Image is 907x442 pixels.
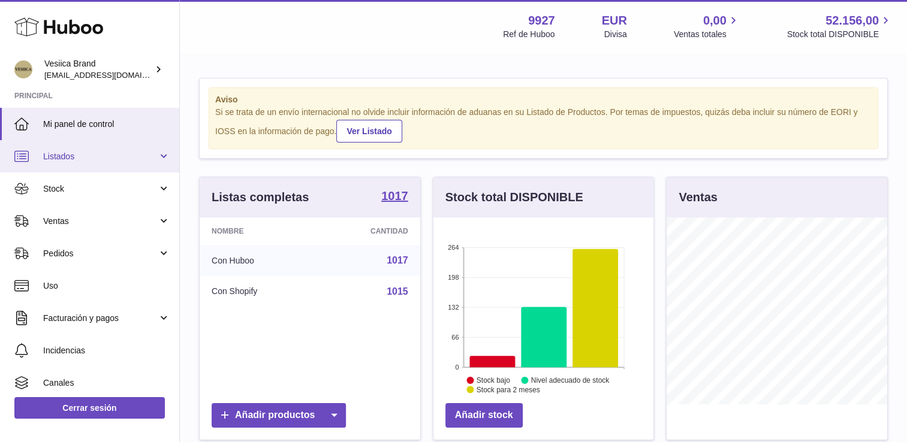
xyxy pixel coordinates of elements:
[387,286,408,296] a: 1015
[200,276,317,307] td: Con Shopify
[448,304,459,311] text: 132
[43,216,158,227] span: Ventas
[43,183,158,195] span: Stock
[531,376,610,385] text: Nivel adecuado de stock
[43,280,170,292] span: Uso
[215,94,872,105] strong: Aviso
[212,189,309,205] h3: Listas completas
[445,189,583,205] h3: Stock total DISPONIBLE
[448,244,459,251] text: 264
[14,397,165,419] a: Cerrar sesión
[43,313,158,324] span: Facturación y pagos
[787,13,893,40] a: 52.156,00 Stock total DISPONIBLE
[381,190,408,204] a: 1017
[674,29,740,40] span: Ventas totales
[43,377,170,389] span: Canales
[200,217,317,245] th: Nombre
[212,403,346,428] a: Añadir productos
[43,248,158,259] span: Pedidos
[787,29,893,40] span: Stock total DISPONIBLE
[604,29,627,40] div: Divisa
[43,345,170,356] span: Incidencias
[215,107,872,143] div: Si se trata de un envío internacional no olvide incluir información de aduanas en su Listado de P...
[445,403,523,428] a: Añadir stock
[477,386,540,394] text: Stock para 2 meses
[43,119,170,130] span: Mi panel de control
[43,151,158,162] span: Listados
[503,29,555,40] div: Ref de Huboo
[387,255,408,265] a: 1017
[14,60,32,78] img: logistic@vesiica.com
[381,190,408,202] strong: 1017
[455,364,459,371] text: 0
[528,13,555,29] strong: 9927
[451,334,459,341] text: 66
[825,13,879,29] span: 52.156,00
[336,120,402,143] a: Ver Listado
[448,274,459,281] text: 198
[200,245,317,276] td: Con Huboo
[602,13,627,29] strong: EUR
[44,58,152,81] div: Vesiica Brand
[674,13,740,40] a: 0,00 Ventas totales
[679,189,717,205] h3: Ventas
[703,13,727,29] span: 0,00
[477,376,510,385] text: Stock bajo
[44,70,176,80] span: [EMAIL_ADDRESS][DOMAIN_NAME]
[317,217,420,245] th: Cantidad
